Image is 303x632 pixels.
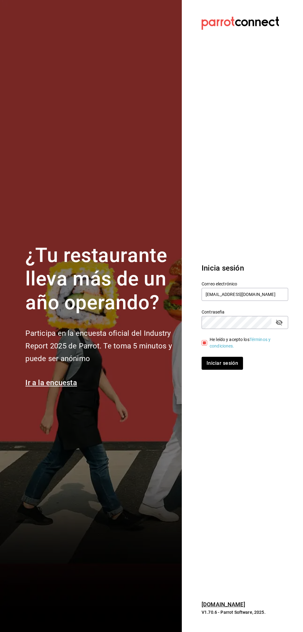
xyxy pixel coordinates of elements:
p: V1.70.6 - Parrot Software, 2025. [202,609,288,615]
h3: Inicia sesión [202,263,288,274]
a: [DOMAIN_NAME] [202,601,245,608]
label: Correo electrónico [202,281,288,286]
input: Ingresa tu correo electrónico [202,288,288,301]
div: He leído y acepto los [210,336,283,349]
label: Contraseña [202,310,288,314]
h1: ¿Tu restaurante lleva más de un año operando? [25,244,174,315]
a: Términos y condiciones. [210,337,271,348]
a: Ir a la encuesta [25,378,77,387]
button: Iniciar sesión [202,357,243,370]
button: passwordField [274,317,284,328]
h2: Participa en la encuesta oficial del Industry Report 2025 de Parrot. Te toma 5 minutos y puede se... [25,327,174,365]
